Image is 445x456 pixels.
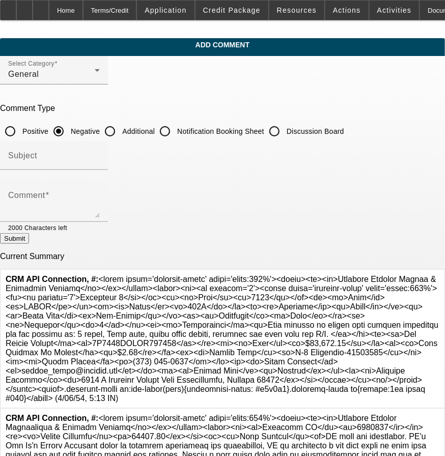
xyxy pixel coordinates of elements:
[8,151,37,160] mat-label: Subject
[325,1,369,20] button: Actions
[20,126,48,136] label: Positive
[8,70,39,78] span: General
[6,414,99,422] b: CRM API Connection, #:
[277,6,317,14] span: Resources
[120,126,155,136] label: Additional
[145,6,186,14] span: Application
[377,6,412,14] span: Activities
[6,275,99,283] b: CRM API Connection, #:
[8,61,54,67] mat-label: Select Category
[269,1,324,20] button: Resources
[6,275,438,403] span: <lorem ipsum='dolorsit-ametc' adipi='elits:392%'><doeiu><te><in>Utlabore Etdolor Magnaa & Enimadm...
[333,6,361,14] span: Actions
[137,1,194,20] button: Application
[8,41,437,49] span: Add Comment
[69,126,100,136] label: Negative
[8,191,45,199] mat-label: Comment
[196,1,268,20] button: Credit Package
[8,222,67,233] mat-hint: 2000 Characters left
[285,126,344,136] label: Discussion Board
[203,6,261,14] span: Credit Package
[370,1,420,20] button: Activities
[175,126,264,136] label: Notification Booking Sheet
